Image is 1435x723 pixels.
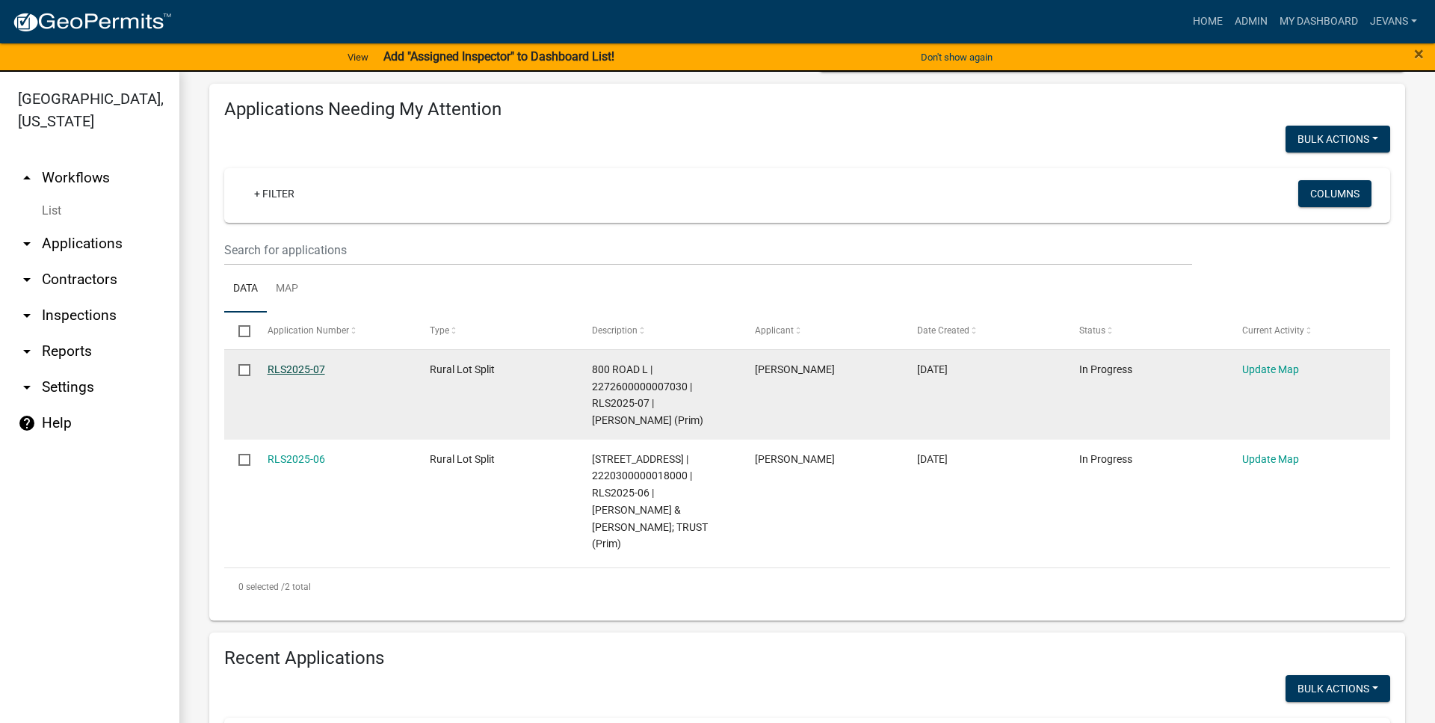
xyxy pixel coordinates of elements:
[578,313,740,348] datatable-header-cell: Description
[430,363,495,375] span: Rural Lot Split
[224,99,1390,120] h4: Applications Needing My Attention
[903,313,1065,348] datatable-header-cell: Date Created
[592,453,708,550] span: 1200 S HWY 99 | 2220300000018000 | RLS2025-06 | MILLER, PHILLIP D & BARBARA K; TRUST (Prim)
[268,453,325,465] a: RLS2025-06
[592,363,703,426] span: 800 ROAD L | 2272600000007030 | RLS2025-07 | REDEKER, DUSTIN M (Prim)
[1065,313,1227,348] datatable-header-cell: Status
[1228,313,1390,348] datatable-header-cell: Current Activity
[1079,453,1132,465] span: In Progress
[18,235,36,253] i: arrow_drop_down
[253,313,415,348] datatable-header-cell: Application Number
[592,325,638,336] span: Description
[224,647,1390,669] h4: Recent Applications
[755,325,794,336] span: Applicant
[1286,126,1390,153] button: Bulk Actions
[238,582,285,592] span: 0 selected /
[268,325,349,336] span: Application Number
[18,307,36,324] i: arrow_drop_down
[755,453,835,465] span: Kellie Reasoner
[1187,7,1229,36] a: Home
[18,378,36,396] i: arrow_drop_down
[1286,675,1390,702] button: Bulk Actions
[917,363,948,375] span: 08/18/2025
[1274,7,1364,36] a: My Dashboard
[1229,7,1274,36] a: Admin
[224,235,1192,265] input: Search for applications
[1242,363,1299,375] a: Update Map
[1364,7,1423,36] a: jevans
[755,363,835,375] span: Dustin M Redeker
[1414,43,1424,64] span: ×
[267,265,307,313] a: Map
[741,313,903,348] datatable-header-cell: Applicant
[268,363,325,375] a: RLS2025-07
[416,313,578,348] datatable-header-cell: Type
[917,453,948,465] span: 08/01/2025
[18,169,36,187] i: arrow_drop_up
[917,325,969,336] span: Date Created
[342,45,374,70] a: View
[224,313,253,348] datatable-header-cell: Select
[1242,453,1299,465] a: Update Map
[1242,325,1304,336] span: Current Activity
[18,271,36,289] i: arrow_drop_down
[1079,363,1132,375] span: In Progress
[915,45,999,70] button: Don't show again
[224,265,267,313] a: Data
[430,325,449,336] span: Type
[18,342,36,360] i: arrow_drop_down
[1079,325,1105,336] span: Status
[224,568,1390,606] div: 2 total
[18,414,36,432] i: help
[1298,180,1371,207] button: Columns
[242,180,306,207] a: + Filter
[383,49,614,64] strong: Add "Assigned Inspector" to Dashboard List!
[430,453,495,465] span: Rural Lot Split
[1414,45,1424,63] button: Close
